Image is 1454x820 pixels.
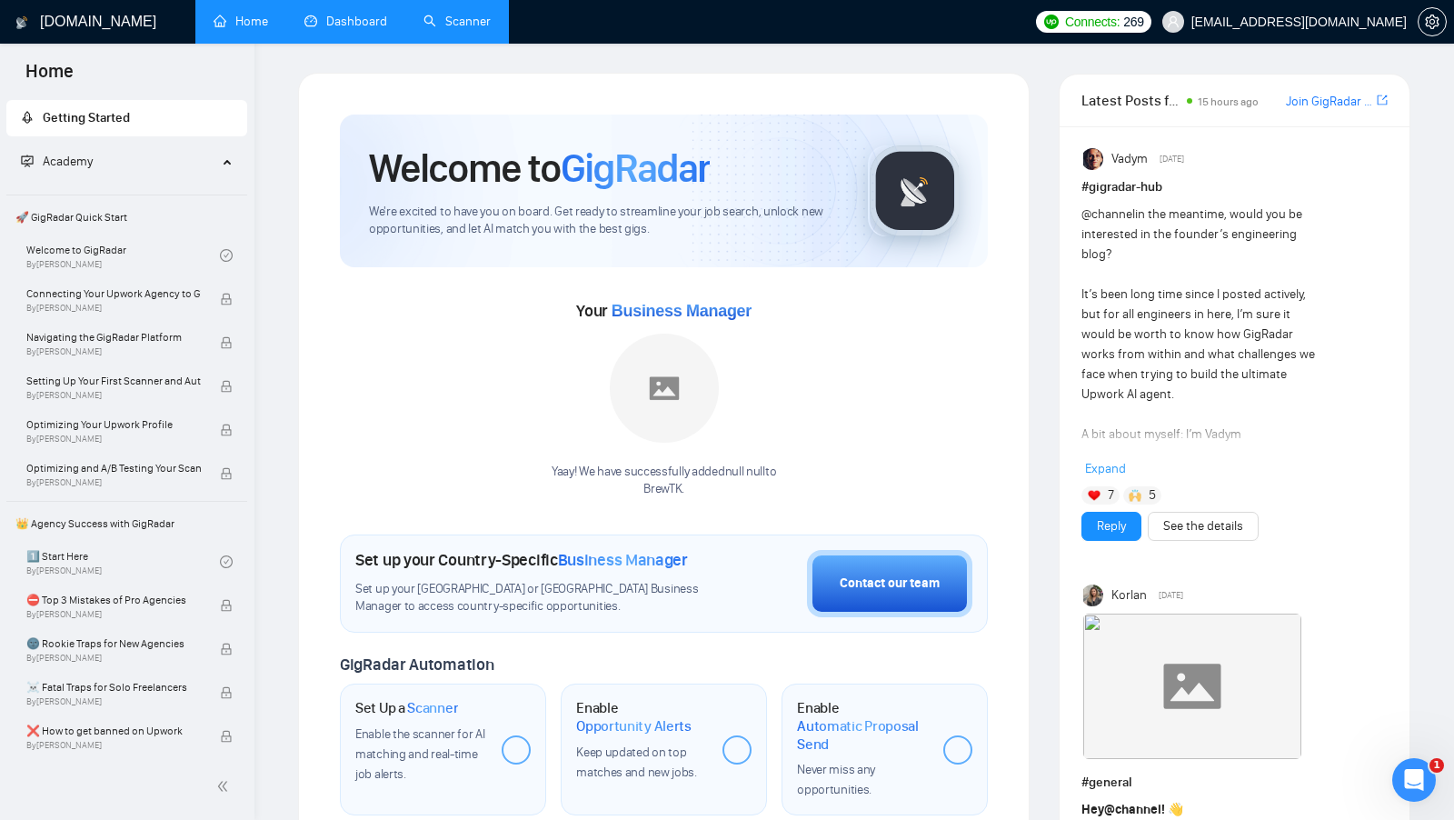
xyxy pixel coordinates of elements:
span: @channel [1104,802,1161,817]
span: lock [220,730,233,743]
span: @channel [1081,206,1135,222]
span: By [PERSON_NAME] [26,346,201,357]
img: Vadym [1083,148,1105,170]
span: By [PERSON_NAME] [26,653,201,664]
span: Optimizing and A/B Testing Your Scanner for Better Results [26,459,201,477]
p: BrewTK . [552,481,776,498]
span: Navigating the GigRadar Platform [26,328,201,346]
h1: Enable [797,699,929,753]
span: By [PERSON_NAME] [26,390,201,401]
a: searchScanner [423,14,491,29]
span: 👋 [1168,802,1183,817]
span: 1 [1429,758,1444,773]
a: Welcome to GigRadarBy[PERSON_NAME] [26,235,220,275]
span: Your [576,301,752,321]
img: 🙌 [1129,489,1141,502]
img: logo [15,8,28,37]
span: lock [220,643,233,655]
a: 1️⃣ Start HereBy[PERSON_NAME] [26,542,220,582]
span: double-left [216,777,234,795]
span: ❌ How to get banned on Upwork [26,722,201,740]
img: Korlan [1083,585,1105,606]
strong: Hey ! [1081,802,1165,817]
span: ☠️ Fatal Traps for Solo Freelancers [26,678,201,696]
a: export [1377,92,1388,109]
span: lock [220,293,233,305]
span: 🚀 GigRadar Quick Start [8,199,245,235]
span: check-circle [220,249,233,262]
span: Automatic Proposal Send [797,717,929,753]
span: GigRadar Automation [340,655,493,675]
span: By [PERSON_NAME] [26,609,201,620]
img: ❤️ [1088,489,1100,502]
span: lock [220,686,233,699]
div: Yaay! We have successfully added null null to [552,464,776,498]
iframe: Intercom live chat [1392,758,1436,802]
a: dashboardDashboard [304,14,387,29]
span: check-circle [220,555,233,568]
span: 7 [1108,486,1114,505]
a: homeHome [214,14,268,29]
span: Never miss any opportunities. [797,762,875,797]
span: 15 hours ago [1198,95,1259,108]
button: Reply [1081,512,1141,541]
span: 5 [1149,486,1156,505]
span: lock [220,467,233,480]
button: setting [1418,7,1447,36]
h1: Welcome to [369,144,710,193]
span: export [1377,93,1388,107]
span: rocket [21,111,34,124]
span: We're excited to have you on board. Get ready to streamline your job search, unlock new opportuni... [369,204,839,238]
span: Business Manager [612,302,752,320]
a: See the details [1163,516,1243,536]
span: [DATE] [1159,587,1183,604]
span: Expand [1085,461,1126,476]
span: Opportunity Alerts [576,717,692,735]
span: Optimizing Your Upwork Profile [26,415,201,434]
span: Home [11,58,88,96]
h1: Enable [576,699,708,735]
span: Keep updated on top matches and new jobs. [576,745,697,780]
span: Latest Posts from the GigRadar Community [1081,89,1180,112]
span: Academy [43,154,93,169]
span: Connecting Your Upwork Agency to GigRadar [26,285,201,303]
h1: # general [1081,773,1388,793]
img: F09LD3HAHMJ-Coffee%20chat%20round%202.gif [1083,614,1301,759]
span: Scanner [407,699,458,717]
button: See the details [1148,512,1259,541]
span: lock [220,380,233,393]
span: lock [220,599,233,612]
span: fund-projection-screen [21,155,34,167]
a: Join GigRadar Slack Community [1286,92,1373,112]
button: Contact our team [807,550,972,617]
h1: Set Up a [355,699,458,717]
div: Contact our team [840,574,940,594]
img: gigradar-logo.png [870,145,961,236]
span: lock [220,336,233,349]
span: lock [220,424,233,436]
h1: # gigradar-hub [1081,177,1388,197]
span: Academy [21,154,93,169]
span: Getting Started [43,110,130,125]
span: setting [1419,15,1446,29]
span: Korlan [1111,585,1147,605]
span: By [PERSON_NAME] [26,696,201,707]
span: [DATE] [1160,151,1184,167]
span: Set up your [GEOGRAPHIC_DATA] or [GEOGRAPHIC_DATA] Business Manager to access country-specific op... [355,581,716,615]
span: By [PERSON_NAME] [26,477,201,488]
span: user [1167,15,1180,28]
span: 👑 Agency Success with GigRadar [8,505,245,542]
span: By [PERSON_NAME] [26,303,201,314]
h1: Set up your Country-Specific [355,550,688,570]
a: Reply [1097,516,1126,536]
span: Setting Up Your First Scanner and Auto-Bidder [26,372,201,390]
span: ⛔ Top 3 Mistakes of Pro Agencies [26,591,201,609]
span: GigRadar [561,144,710,193]
li: Getting Started [6,100,247,136]
span: 269 [1123,12,1143,32]
span: Vadym [1111,149,1148,169]
span: Business Manager [558,550,688,570]
span: 🌚 Rookie Traps for New Agencies [26,635,201,653]
span: Connects: [1065,12,1120,32]
span: By [PERSON_NAME] [26,740,201,751]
